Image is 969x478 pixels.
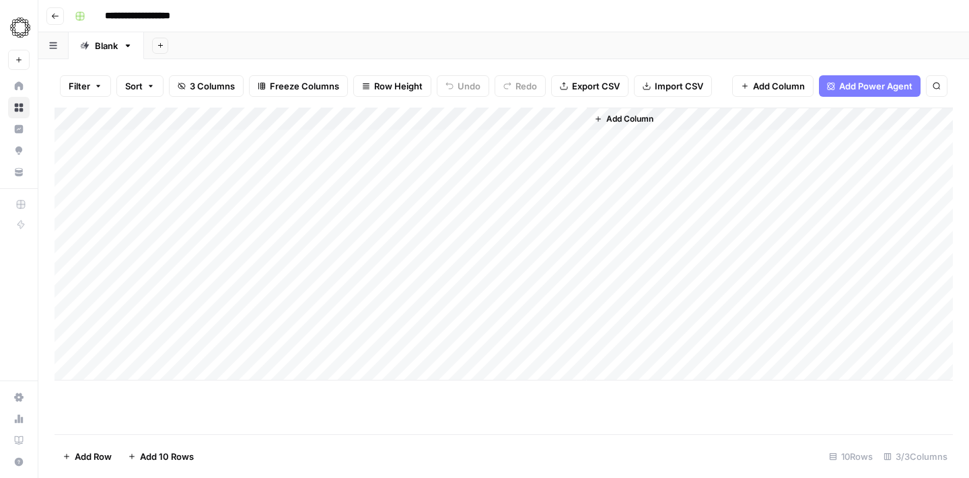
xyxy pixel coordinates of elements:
[353,75,431,97] button: Row Height
[606,113,653,125] span: Add Column
[75,450,112,463] span: Add Row
[634,75,712,97] button: Import CSV
[8,451,30,473] button: Help + Support
[655,79,703,93] span: Import CSV
[55,446,120,467] button: Add Row
[8,15,32,40] img: Omniscient Logo
[270,79,339,93] span: Freeze Columns
[95,39,118,52] div: Blank
[116,75,164,97] button: Sort
[824,446,878,467] div: 10 Rows
[458,79,480,93] span: Undo
[839,79,912,93] span: Add Power Agent
[8,430,30,451] a: Learning Hub
[8,140,30,161] a: Opportunities
[8,97,30,118] a: Browse
[8,118,30,140] a: Insights
[8,387,30,408] a: Settings
[753,79,805,93] span: Add Column
[589,110,659,128] button: Add Column
[190,79,235,93] span: 3 Columns
[60,75,111,97] button: Filter
[437,75,489,97] button: Undo
[515,79,537,93] span: Redo
[140,450,194,463] span: Add 10 Rows
[249,75,348,97] button: Freeze Columns
[169,75,244,97] button: 3 Columns
[125,79,143,93] span: Sort
[732,75,814,97] button: Add Column
[819,75,921,97] button: Add Power Agent
[374,79,423,93] span: Row Height
[8,408,30,430] a: Usage
[551,75,629,97] button: Export CSV
[495,75,546,97] button: Redo
[8,75,30,97] a: Home
[878,446,953,467] div: 3/3 Columns
[8,11,30,44] button: Workspace: Omniscient
[120,446,202,467] button: Add 10 Rows
[69,32,144,59] a: Blank
[572,79,620,93] span: Export CSV
[8,161,30,183] a: Your Data
[69,79,90,93] span: Filter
